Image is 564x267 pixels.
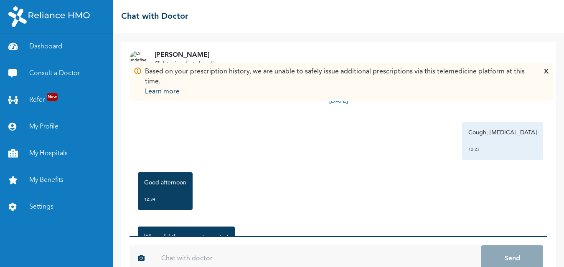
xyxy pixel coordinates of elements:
p: Learn more [145,87,531,97]
p: Cough, [MEDICAL_DATA] [468,128,537,137]
div: X [544,67,549,97]
p: [PERSON_NAME] [155,50,218,60]
div: 12:34 [144,195,186,204]
div: Based on your prescription history, we are unable to safely issue additional prescriptions via th... [145,67,531,97]
img: RelianceHMO's Logo [8,6,90,27]
u: Click to view doctor's profile [155,61,218,66]
img: Dr. undefined` [130,50,146,67]
h2: Chat with Doctor [121,10,188,23]
p: Good afternoon [144,179,186,187]
div: 12:23 [468,145,537,154]
img: Info [134,67,142,75]
p: [DATE] [329,97,348,106]
p: When did these symptoms start [144,233,229,241]
span: New [47,93,58,101]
